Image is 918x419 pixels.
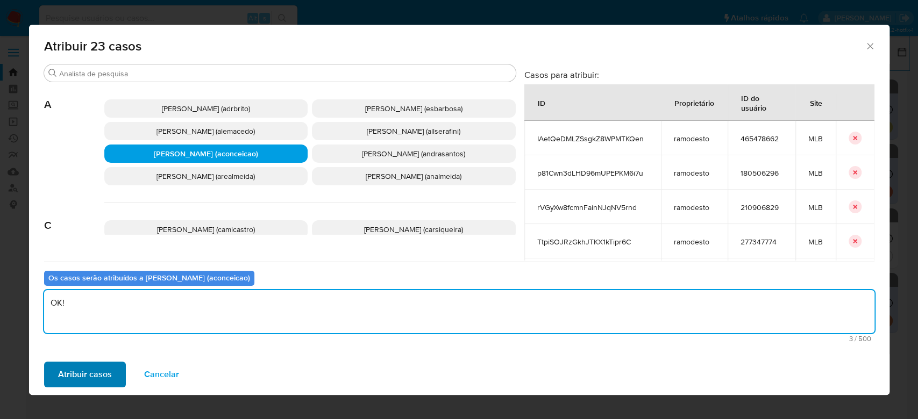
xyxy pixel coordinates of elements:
[156,171,255,182] span: [PERSON_NAME] (arealmeida)
[48,69,57,77] button: Buscar
[144,363,179,386] span: Cancelar
[130,362,193,387] button: Cancelar
[537,203,648,212] span: rVGyXw8fcmnFainNJqNV5rnd
[156,126,255,136] span: [PERSON_NAME] (alemacedo)
[537,134,648,143] span: IAetQeDMLZSsgkZ8WPMTKQen
[312,122,516,140] div: [PERSON_NAME] (allserafini)
[741,168,782,178] span: 180506296
[537,237,648,247] span: TtpiSOJRzGkhJTKX1kTipr6C
[367,126,460,136] span: [PERSON_NAME] (allserafini)
[162,103,250,114] span: [PERSON_NAME] (adrbrito)
[104,167,308,185] div: [PERSON_NAME] (arealmeida)
[157,224,255,235] span: [PERSON_NAME] (camicastro)
[849,200,862,213] button: icon-button
[312,167,516,185] div: [PERSON_NAME] (analmeida)
[741,203,782,212] span: 210906829
[808,168,823,178] span: MLB
[728,85,795,120] div: ID do usuário
[104,99,308,118] div: [PERSON_NAME] (adrbrito)
[44,82,104,111] span: A
[58,363,112,386] span: Atribuir casos
[365,103,462,114] span: [PERSON_NAME] (esbarbosa)
[849,235,862,248] button: icon-button
[674,237,715,247] span: ramodesto
[525,90,558,115] div: ID
[366,171,461,182] span: [PERSON_NAME] (analmeida)
[104,145,308,163] div: [PERSON_NAME] (aconceicao)
[661,90,727,115] div: Proprietário
[312,99,516,118] div: [PERSON_NAME] (esbarbosa)
[47,335,871,342] span: Máximo 500 caracteres
[849,166,862,179] button: icon-button
[44,362,126,387] button: Atribuir casos
[741,134,782,143] span: 465478662
[29,25,889,395] div: assign-modal
[849,132,862,145] button: icon-button
[674,168,715,178] span: ramodesto
[154,148,258,159] span: [PERSON_NAME] (aconceicao)
[59,69,511,78] input: Analista de pesquisa
[312,145,516,163] div: [PERSON_NAME] (andrasantos)
[362,148,465,159] span: [PERSON_NAME] (andrasantos)
[104,220,308,239] div: [PERSON_NAME] (camicastro)
[44,40,865,53] span: Atribuir 23 casos
[808,237,823,247] span: MLB
[312,220,516,239] div: [PERSON_NAME] (carsiqueira)
[865,41,874,50] button: Fechar a janela
[104,122,308,140] div: [PERSON_NAME] (alemacedo)
[44,290,874,333] textarea: OK!
[797,90,835,115] div: Site
[808,134,823,143] span: MLB
[44,203,104,232] span: C
[48,272,250,283] b: Os casos serão atribuídos a [PERSON_NAME] (aconceicao)
[537,168,648,178] span: p81Cwn3dLHD96mUPEPKM6i7u
[364,224,463,235] span: [PERSON_NAME] (carsiqueira)
[524,69,874,80] h3: Casos para atribuir:
[674,203,715,212] span: ramodesto
[674,134,715,143] span: ramodesto
[741,237,782,247] span: 277347774
[808,203,823,212] span: MLB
